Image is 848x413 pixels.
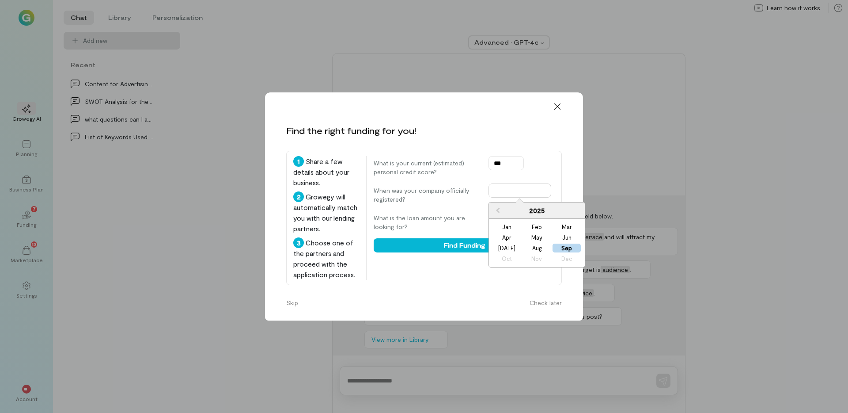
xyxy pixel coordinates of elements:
div: Choose March 2025 [553,222,581,231]
button: Check later [524,296,567,310]
div: 1 [293,156,304,167]
div: Choose June 2025 [553,233,581,242]
div: Share a few details about your business. [293,156,359,188]
div: Choose January 2025 [492,222,521,231]
div: Not available November 2025 [522,254,551,263]
div: Growegy will automatically match you with our lending partners. [293,191,359,234]
div: Choose April 2025 [492,233,521,242]
div: Find the right funding for you! [286,124,416,137]
div: Choose September 2025 [553,244,581,252]
div: Choose May 2025 [522,233,551,242]
button: Previous Year [490,203,504,218]
div: 3 [293,237,304,248]
div: month 2025-09 [492,222,582,264]
button: Find Funding [374,238,555,252]
button: Skip [281,296,303,310]
div: Not available December 2025 [553,254,581,263]
label: What is your current (estimated) personal credit score? [374,159,480,176]
div: Not available October 2025 [492,254,521,263]
label: What is the loan amount you are looking for? [374,214,480,231]
div: Choose February 2025 [522,222,551,231]
div: Choose one of the partners and proceed with the application process. [293,237,359,280]
label: When was your company officially registered? [374,186,480,204]
div: 2025 [489,203,585,219]
div: Choose August 2025 [522,244,551,252]
div: 2 [293,191,304,202]
div: Choose July 2025 [492,244,521,252]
